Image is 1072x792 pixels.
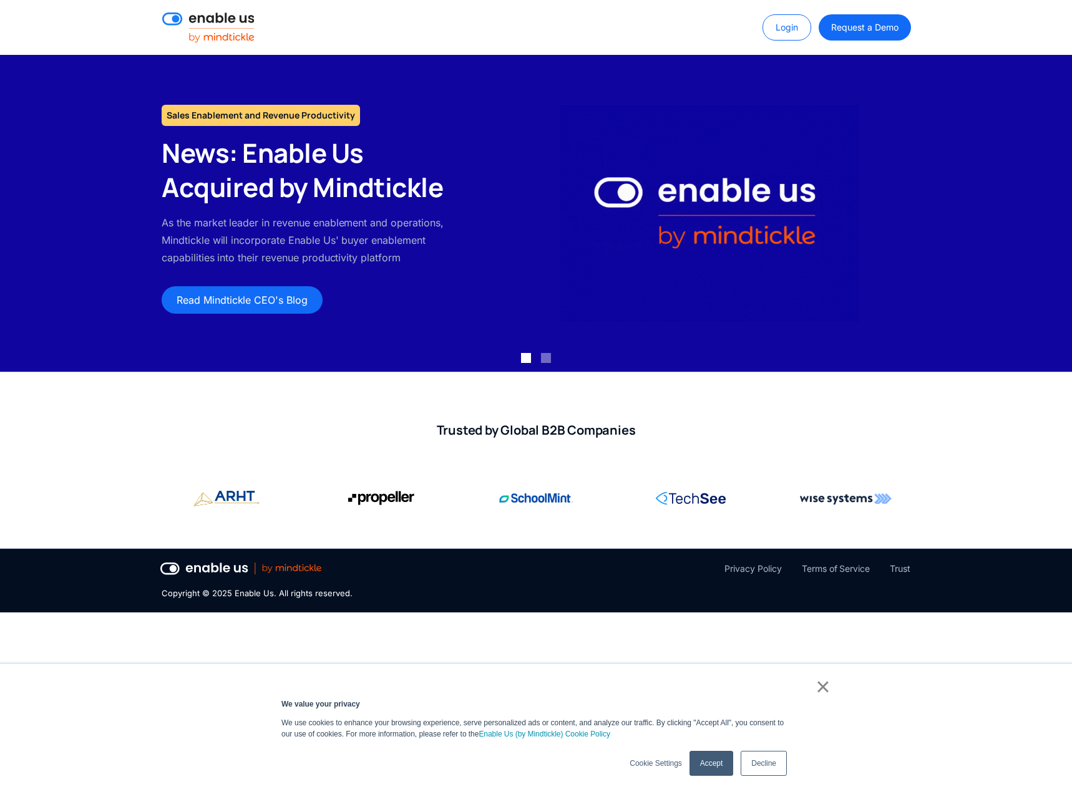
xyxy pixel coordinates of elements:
[162,422,910,438] h2: Trusted by Global B2B Companies
[800,486,892,511] img: Wise Systems corporate logo
[541,353,551,363] div: Show slide 2 of 2
[560,105,859,322] img: Enable Us by Mindtickle
[281,700,360,708] strong: We value your privacy
[281,717,791,740] p: We use cookies to enhance your browsing experience, serve personalized ads or content, and analyz...
[656,486,726,511] img: RingCentral corporate logo
[890,561,910,576] a: Trust
[802,561,870,576] a: Terms of Service
[162,214,459,266] p: As the market leader in revenue enablement and operations, Mindtickle will incorporate Enable Us'...
[741,751,787,776] a: Decline
[162,587,353,600] div: Copyright © 2025 Enable Us. All rights reserved.
[630,758,681,769] a: Cookie Settings
[724,561,781,576] a: Privacy Policy
[162,286,323,314] a: Read Mindtickle CEO's Blog
[1015,735,1072,792] iframe: Qualified Messenger
[348,486,414,511] img: Propeller Aero corporate logo
[689,751,733,776] a: Accept
[763,14,811,41] a: Login
[193,486,260,511] img: Propeller Aero corporate logo
[819,14,910,41] a: Request a Demo
[499,486,573,511] img: SchoolMint corporate logo
[816,681,831,692] a: ×
[1022,55,1072,372] div: next slide
[521,353,531,363] div: Show slide 1 of 2
[479,728,610,740] a: Enable Us (by Mindtickle) Cookie Policy
[162,105,360,126] h1: Sales Enablement and Revenue Productivity
[162,136,459,204] h2: News: Enable Us Acquired by Mindtickle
